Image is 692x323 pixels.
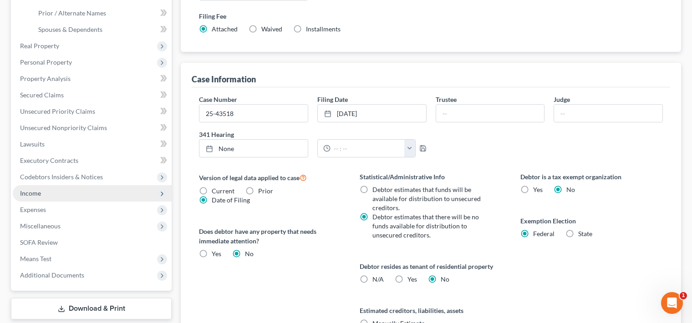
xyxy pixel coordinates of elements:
[199,227,341,246] label: Does debtor have any property that needs immediate attention?
[372,275,384,283] span: N/A
[20,75,71,82] span: Property Analysis
[13,103,172,120] a: Unsecured Priority Claims
[306,25,341,33] span: Installments
[360,306,502,315] label: Estimated creditors, liabilities, assets
[566,186,575,193] span: No
[372,186,481,212] span: Debtor estimates that funds will be available for distribution to unsecured creditors.
[31,21,172,38] a: Spouses & Dependents
[20,189,41,197] span: Income
[360,262,502,271] label: Debtor resides as tenant of residential property
[20,107,95,115] span: Unsecured Priority Claims
[520,216,663,226] label: Exemption Election
[212,187,234,195] span: Current
[13,87,172,103] a: Secured Claims
[13,234,172,251] a: SOFA Review
[261,25,282,33] span: Waived
[20,206,46,213] span: Expenses
[13,120,172,136] a: Unsecured Nonpriority Claims
[212,196,250,204] span: Date of Filing
[199,11,663,21] label: Filing Fee
[20,42,59,50] span: Real Property
[13,136,172,152] a: Lawsuits
[360,172,502,182] label: Statistical/Administrative Info
[194,130,431,139] label: 341 Hearing
[554,105,662,122] input: --
[407,275,417,283] span: Yes
[318,105,426,122] a: [DATE]
[199,95,237,104] label: Case Number
[31,5,172,21] a: Prior / Alternate Names
[212,250,221,257] span: Yes
[554,95,570,104] label: Judge
[20,140,45,148] span: Lawsuits
[533,186,543,193] span: Yes
[20,58,72,66] span: Personal Property
[13,152,172,169] a: Executory Contracts
[20,238,58,246] span: SOFA Review
[20,255,51,262] span: Means Test
[192,74,256,85] div: Case Information
[441,275,449,283] span: No
[436,95,457,104] label: Trustee
[199,105,308,122] input: Enter case number...
[38,25,102,33] span: Spouses & Dependents
[372,213,479,239] span: Debtor estimates that there will be no funds available for distribution to unsecured creditors.
[331,140,405,157] input: -- : --
[20,91,64,99] span: Secured Claims
[212,25,238,33] span: Attached
[11,298,172,319] a: Download & Print
[258,187,273,195] span: Prior
[680,292,687,299] span: 1
[13,71,172,87] a: Property Analysis
[20,222,61,230] span: Miscellaneous
[20,156,78,164] span: Executory Contracts
[38,9,106,17] span: Prior / Alternate Names
[199,172,341,183] label: Version of legal data applied to case
[245,250,254,257] span: No
[20,124,107,131] span: Unsecured Nonpriority Claims
[20,271,84,279] span: Additional Documents
[578,230,592,237] span: State
[661,292,683,314] iframe: Intercom live chat
[533,230,555,237] span: Federal
[20,173,103,181] span: Codebtors Insiders & Notices
[520,172,663,182] label: Debtor is a tax exempt organization
[436,105,544,122] input: --
[317,95,348,104] label: Filing Date
[199,140,308,157] a: None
